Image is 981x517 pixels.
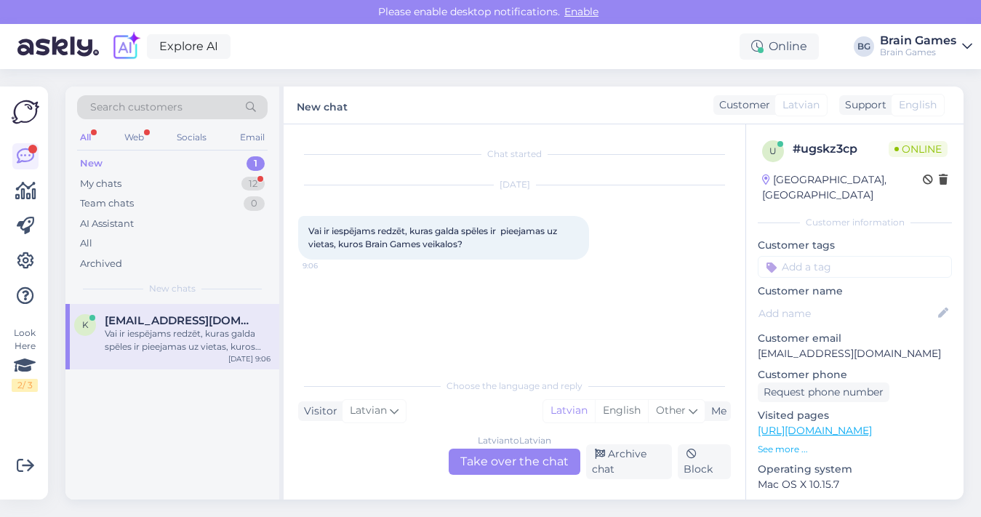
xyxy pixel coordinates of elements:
[80,257,122,271] div: Archived
[147,34,231,59] a: Explore AI
[105,327,271,353] div: Vai ir iespējams redzēt, kuras galda spēles ir pieejamas uz vietas, kuros Brain Games veikalos?
[758,477,952,492] p: Mac OS X 10.15.7
[90,100,183,115] span: Search customers
[678,444,731,479] div: Block
[237,128,268,147] div: Email
[880,35,956,47] div: Brain Games
[80,236,92,251] div: All
[880,47,956,58] div: Brain Games
[303,260,357,271] span: 9:06
[758,284,952,299] p: Customer name
[12,379,38,392] div: 2 / 3
[586,444,672,479] div: Archive chat
[228,353,271,364] div: [DATE] 9:06
[769,145,777,156] span: u
[560,5,603,18] span: Enable
[77,128,94,147] div: All
[656,404,686,417] span: Other
[758,443,952,456] p: See more ...
[121,128,147,147] div: Web
[758,498,952,513] p: Browser
[543,400,595,422] div: Latvian
[782,97,820,113] span: Latvian
[298,148,731,161] div: Chat started
[740,33,819,60] div: Online
[758,256,952,278] input: Add a tag
[793,140,889,158] div: # ugskz3cp
[758,382,889,402] div: Request phone number
[595,400,648,422] div: English
[758,346,952,361] p: [EMAIL_ADDRESS][DOMAIN_NAME]
[298,404,337,419] div: Visitor
[839,97,886,113] div: Support
[105,314,256,327] span: kristapskalnin@gmail.com
[149,282,196,295] span: New chats
[854,36,874,57] div: BG
[758,305,935,321] input: Add name
[880,35,972,58] a: Brain GamesBrain Games
[889,141,948,157] span: Online
[80,196,134,211] div: Team chats
[705,404,726,419] div: Me
[758,462,952,477] p: Operating system
[899,97,937,113] span: English
[12,326,38,392] div: Look Here
[244,196,265,211] div: 0
[758,367,952,382] p: Customer phone
[350,403,387,419] span: Latvian
[713,97,770,113] div: Customer
[298,178,731,191] div: [DATE]
[80,156,103,171] div: New
[308,225,559,249] span: Vai ir iespējams redzēt, kuras galda spēles ir pieejamas uz vietas, kuros Brain Games veikalos?
[111,31,141,62] img: explore-ai
[449,449,580,475] div: Take over the chat
[762,172,923,203] div: [GEOGRAPHIC_DATA], [GEOGRAPHIC_DATA]
[174,128,209,147] div: Socials
[758,408,952,423] p: Visited pages
[80,177,121,191] div: My chats
[758,238,952,253] p: Customer tags
[80,217,134,231] div: AI Assistant
[82,319,89,330] span: k
[758,424,872,437] a: [URL][DOMAIN_NAME]
[478,434,551,447] div: Latvian to Latvian
[758,216,952,229] div: Customer information
[298,380,731,393] div: Choose the language and reply
[297,95,348,115] label: New chat
[12,98,39,126] img: Askly Logo
[758,331,952,346] p: Customer email
[241,177,265,191] div: 12
[247,156,265,171] div: 1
